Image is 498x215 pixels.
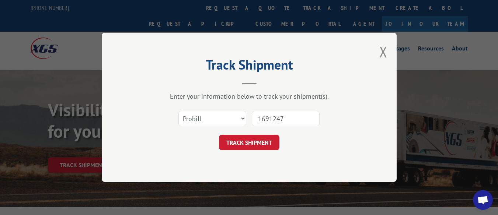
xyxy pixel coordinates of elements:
[379,42,387,61] button: Close modal
[473,190,493,210] a: Open chat
[139,92,360,101] div: Enter your information below to track your shipment(s).
[219,135,279,151] button: TRACK SHIPMENT
[139,60,360,74] h2: Track Shipment
[252,111,320,127] input: Number(s)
